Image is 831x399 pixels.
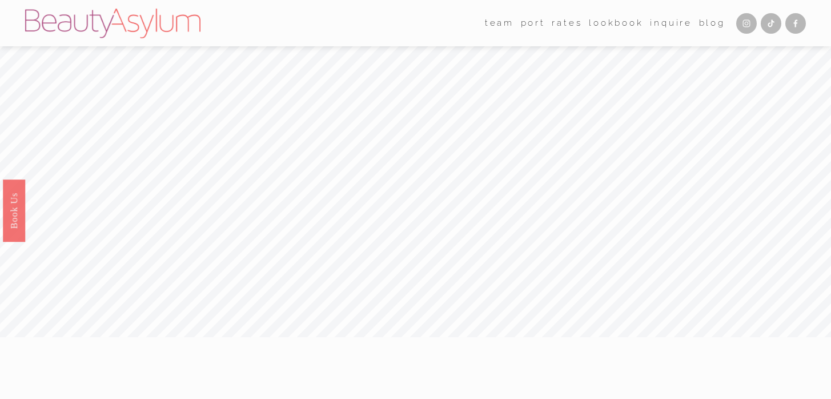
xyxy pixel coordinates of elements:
a: folder dropdown [485,14,514,31]
a: Book Us [3,179,25,242]
a: Lookbook [589,14,644,31]
a: Inquire [650,14,692,31]
a: Rates [552,14,582,31]
a: Instagram [736,13,757,34]
a: Blog [699,14,725,31]
span: team [485,15,514,31]
a: Facebook [785,13,806,34]
a: TikTok [761,13,781,34]
a: port [521,14,545,31]
img: Beauty Asylum | Bridal Hair &amp; Makeup Charlotte &amp; Atlanta [25,9,200,38]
